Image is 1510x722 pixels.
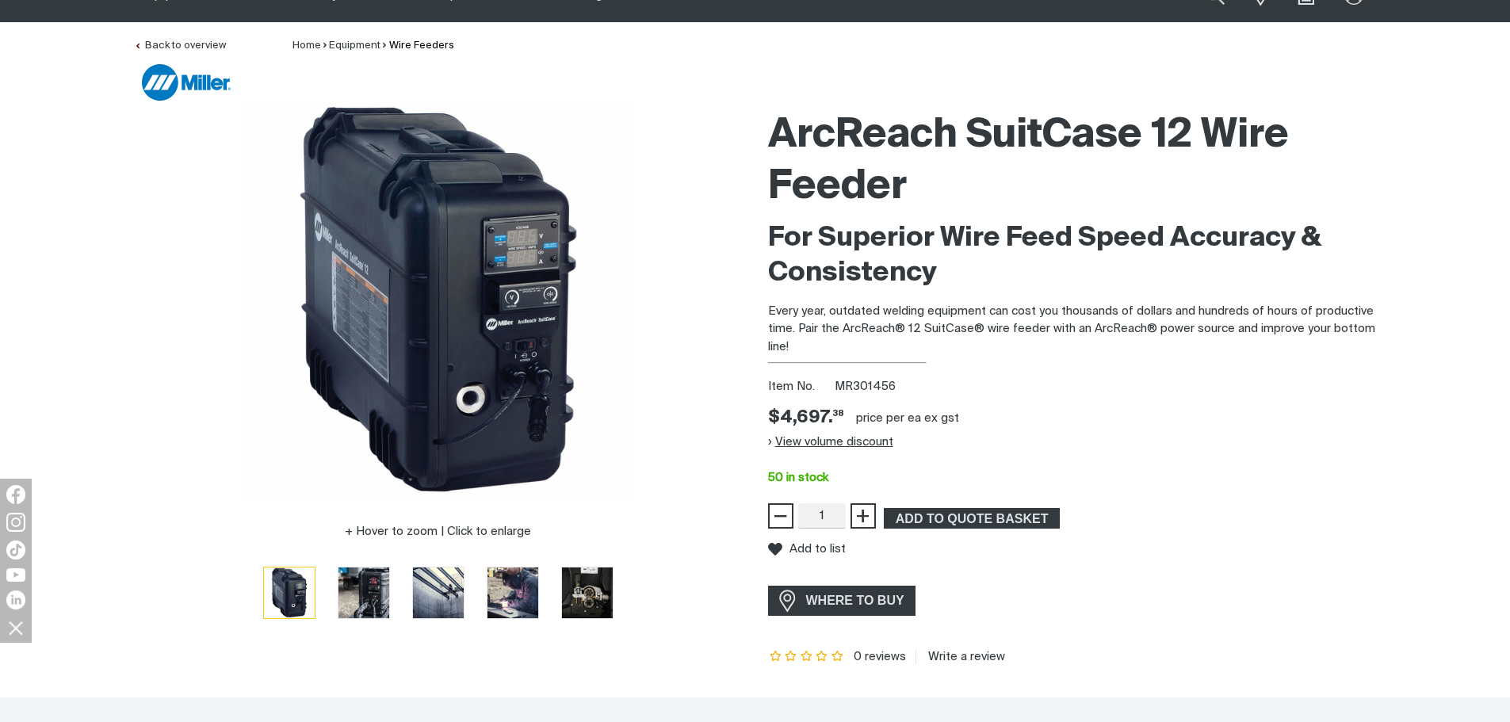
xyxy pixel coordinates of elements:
[240,102,636,499] img: ArcReach SuitCase 12
[789,542,846,556] span: Add to list
[292,38,454,54] nav: Breadcrumb
[884,508,1060,529] button: Add ArcReach SuitCase 12 to the shopping cart
[142,64,231,101] img: Miller
[562,567,613,618] img: ArcReach SuitCase 12
[264,567,315,618] img: ArcReach SuitCase 12
[487,567,539,619] button: Go to slide 4
[768,303,1377,357] p: Every year, outdated welding equipment can cost you thousands of dollars and hundreds of hours of...
[773,502,788,529] span: −
[134,40,226,51] a: Back to overview
[338,567,389,618] img: ArcReach SuitCase 12
[768,542,846,556] button: Add to list
[6,513,25,532] img: Instagram
[2,614,29,641] img: hide socials
[768,586,916,615] a: WHERE TO BUY
[335,522,541,541] button: Hover to zoom | Click to enlarge
[833,409,844,418] sup: 38
[924,411,959,426] div: ex gst
[6,590,25,609] img: LinkedIn
[389,40,454,51] a: Wire Feeders
[835,380,896,392] span: MR301456
[855,502,870,529] span: +
[768,472,828,483] span: 50 in stock
[768,651,846,663] span: Rating: {0}
[768,407,844,430] div: Price
[6,485,25,504] img: Facebook
[854,651,906,663] span: 0 reviews
[885,508,1058,529] span: ADD TO QUOTE BASKET
[796,588,915,613] span: WHERE TO BUY
[6,568,25,582] img: YouTube
[768,407,844,430] span: $4,697.
[856,411,921,426] div: price per EA
[329,40,380,51] a: Equipment
[916,650,1005,664] a: Write a review
[487,567,538,618] img: ArcReach SuitCase 12
[6,541,25,560] img: TikTok
[768,110,1377,213] h1: ArcReach SuitCase 12 Wire Feeder
[338,567,390,619] button: Go to slide 2
[768,430,893,455] button: View volume discount
[292,40,321,51] a: Home
[768,221,1377,291] h2: For Superior Wire Feed Speed Accuracy & Consistency
[561,567,614,619] button: Go to slide 5
[768,378,832,396] span: Item No.
[263,567,315,619] button: Go to slide 1
[412,567,464,619] button: Go to slide 3
[413,567,464,618] img: ArcReach SuitCase 12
